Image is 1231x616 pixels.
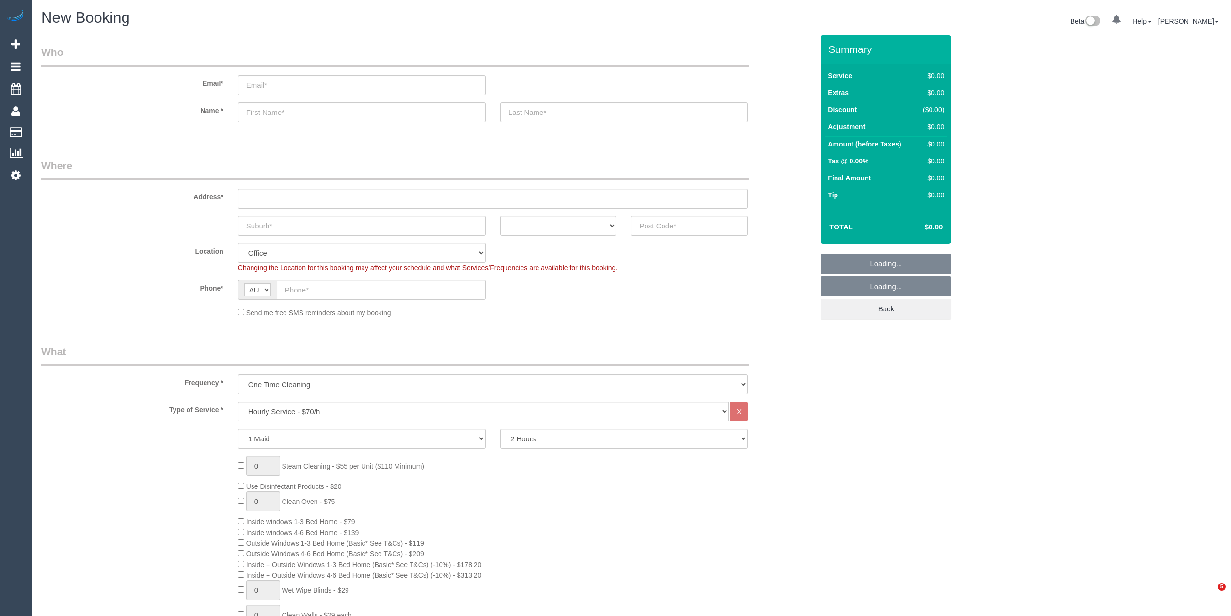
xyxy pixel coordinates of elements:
div: ($0.00) [918,105,944,114]
div: $0.00 [918,88,944,97]
span: Wet Wipe Blinds - $29 [282,586,349,594]
label: Amount (before Taxes) [828,139,901,149]
label: Location [34,243,231,256]
label: Address* [34,189,231,202]
div: $0.00 [918,156,944,166]
input: Suburb* [238,216,486,236]
span: Outside Windows 4-6 Bed Home (Basic* See T&Cs) - $209 [246,550,424,558]
span: New Booking [41,9,130,26]
a: Help [1133,17,1152,25]
input: First Name* [238,102,486,122]
label: Extras [828,88,849,97]
a: Back [821,299,951,319]
label: Discount [828,105,857,114]
legend: What [41,344,749,366]
span: Use Disinfectant Products - $20 [246,483,342,490]
div: $0.00 [918,139,944,149]
span: 5 [1218,583,1226,591]
strong: Total [829,223,853,231]
div: $0.00 [918,173,944,183]
span: Steam Cleaning - $55 per Unit ($110 Minimum) [282,462,424,470]
input: Post Code* [631,216,748,236]
span: Changing the Location for this booking may affect your schedule and what Services/Frequencies are... [238,264,617,272]
h3: Summary [828,44,947,55]
h4: $0.00 [896,223,943,231]
span: Clean Oven - $75 [282,498,335,505]
label: Frequency * [34,374,231,388]
iframe: Intercom live chat [1198,583,1221,606]
input: Email* [238,75,486,95]
label: Service [828,71,852,81]
legend: Who [41,45,749,67]
img: Automaid Logo [6,10,25,23]
a: Beta [1071,17,1101,25]
span: Inside windows 4-6 Bed Home - $139 [246,529,359,536]
label: Type of Service * [34,402,231,415]
label: Tax @ 0.00% [828,156,868,166]
label: Adjustment [828,122,865,131]
label: Phone* [34,280,231,293]
span: Send me free SMS reminders about my booking [246,309,391,317]
input: Phone* [277,280,486,300]
div: $0.00 [918,71,944,81]
label: Name * [34,102,231,115]
span: Inside windows 1-3 Bed Home - $79 [246,518,355,526]
img: New interface [1084,16,1100,28]
span: Inside + Outside Windows 4-6 Bed Home (Basic* See T&Cs) (-10%) - $313.20 [246,571,482,579]
label: Final Amount [828,173,871,183]
span: Inside + Outside Windows 1-3 Bed Home (Basic* See T&Cs) (-10%) - $178.20 [246,561,482,568]
legend: Where [41,159,749,180]
a: [PERSON_NAME] [1158,17,1219,25]
label: Email* [34,75,231,88]
label: Tip [828,190,838,200]
input: Last Name* [500,102,748,122]
div: $0.00 [918,190,944,200]
span: Outside Windows 1-3 Bed Home (Basic* See T&Cs) - $119 [246,539,424,547]
div: $0.00 [918,122,944,131]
